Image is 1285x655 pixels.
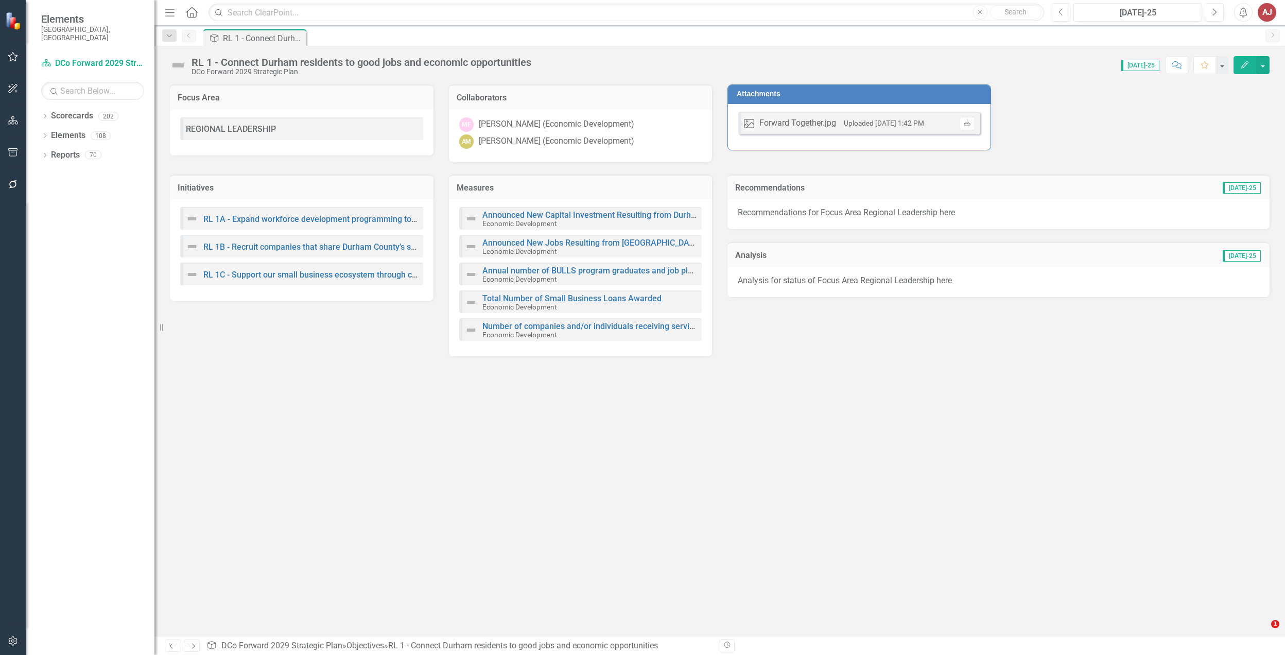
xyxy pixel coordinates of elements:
a: Scorecards [51,110,93,122]
a: Announced New Capital Investment Resulting from Durham County Business Recruitment Efforts [482,210,841,220]
small: Economic Development [482,331,557,339]
div: RL 1 - Connect Durham residents to good jobs and economic opportunities [223,32,304,45]
p: Recommendations for Focus Area Regional Leadership here [738,207,1259,219]
div: [DATE]-25 [1077,7,1199,19]
div: 108 [91,131,111,140]
div: [PERSON_NAME] (Economic Development) [479,135,634,147]
h3: Initiatives [178,183,426,193]
div: » » [206,640,712,652]
span: Elements [41,13,144,25]
a: DCo Forward 2029 Strategic Plan [221,641,342,650]
a: RL 1C - Support our small business ecosystem through connections to funding, technical assistance... [203,270,629,280]
span: 1 [1271,620,1279,628]
div: DCo Forward 2029 Strategic Plan [192,68,531,76]
div: RL 1 - Connect Durham residents to good jobs and economic opportunities [388,641,658,650]
a: Reports [51,149,80,161]
input: Search ClearPoint... [209,4,1044,22]
span: REGIONAL LEADERSHIP [186,124,276,134]
a: Annual number of BULLS program graduates and job placements. [482,266,726,275]
a: Announced New Jobs Resulting from [GEOGRAPHIC_DATA] Business Recruitment Efforts [482,238,811,248]
button: Search [990,5,1041,20]
div: MF [459,117,474,132]
h3: Collaborators [457,93,705,102]
img: Not Defined [186,268,198,281]
h3: Recommendations [735,183,1072,193]
div: [PERSON_NAME] (Economic Development) [479,118,634,130]
a: RL 1A - Expand workforce development programming to connect more residents in [GEOGRAPHIC_DATA] t... [203,214,705,224]
img: Not Defined [170,57,186,74]
iframe: Intercom live chat [1250,620,1275,645]
span: [DATE]-25 [1223,182,1261,194]
span: [DATE]-25 [1223,250,1261,262]
p: Analysis for status of Focus Area Regional Leadership here [738,275,1259,287]
small: Economic Development [482,303,557,311]
button: [DATE]-25 [1073,3,1202,22]
input: Search Below... [41,82,144,100]
small: Uploaded [DATE] 1:42 PM [844,119,924,127]
a: Objectives [346,641,384,650]
small: Economic Development [482,275,557,283]
img: ClearPoint Strategy [5,12,23,30]
a: Total Number of Small Business Loans Awarded [482,294,662,303]
img: Not Defined [465,240,477,253]
h3: Analysis [735,251,969,260]
span: [DATE]-25 [1121,60,1159,71]
img: Not Defined [186,213,198,225]
a: Number of companies and/or individuals receiving services under ecosystem programming - Annual Re... [482,321,892,331]
img: Not Defined [465,296,477,308]
span: Search [1004,8,1027,16]
h3: Measures [457,183,705,193]
div: 70 [85,151,101,160]
h3: Attachments [737,90,985,98]
div: RL 1 - Connect Durham residents to good jobs and economic opportunities [192,57,531,68]
small: Economic Development [482,219,557,228]
img: Not Defined [465,324,477,336]
div: 202 [98,112,118,120]
div: Forward Together.jpg [759,117,836,129]
button: AJ [1258,3,1276,22]
small: [GEOGRAPHIC_DATA], [GEOGRAPHIC_DATA] [41,25,144,42]
img: Not Defined [465,213,477,225]
a: DCo Forward 2029 Strategic Plan [41,58,144,70]
small: Economic Development [482,247,557,255]
img: Not Defined [186,240,198,253]
h3: Focus Area [178,93,426,102]
a: RL 1B - Recruit companies that share Durham County’s strategic priorities and offer new jobs that... [203,242,742,252]
a: Elements [51,130,85,142]
img: Not Defined [465,268,477,281]
div: AM [459,134,474,149]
